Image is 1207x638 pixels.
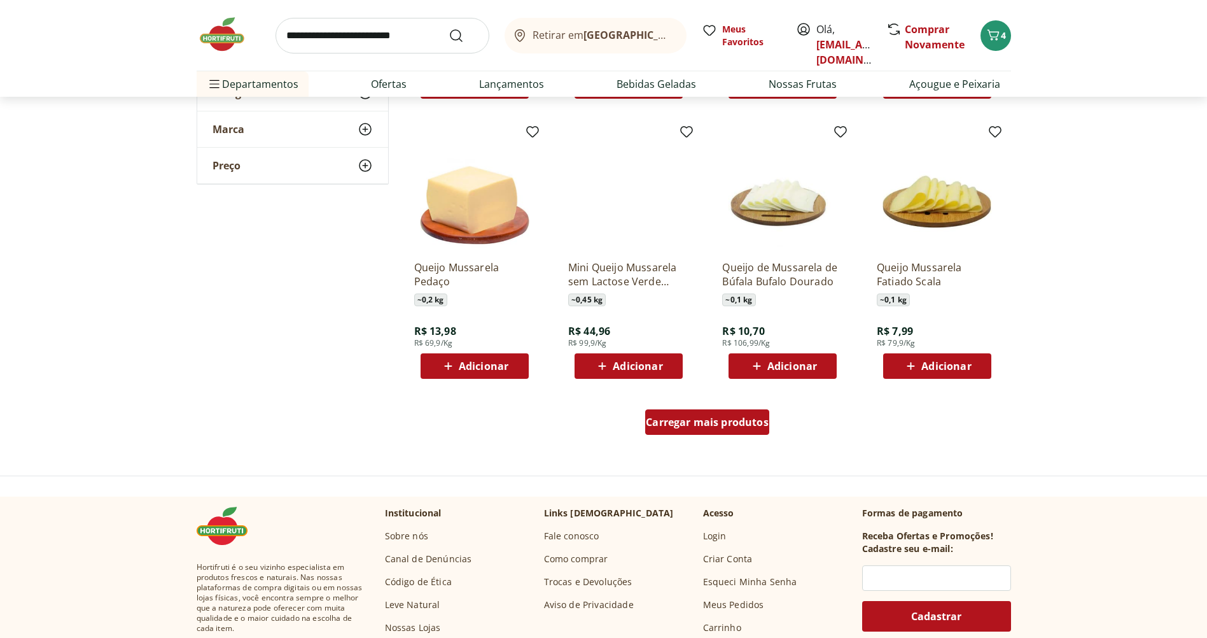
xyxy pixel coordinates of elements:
a: Criar Conta [703,553,753,565]
p: Links [DEMOGRAPHIC_DATA] [544,507,674,520]
span: ~ 0,45 kg [568,294,606,306]
a: Canal de Denúncias [385,553,472,565]
a: Queijo de Mussarela de Búfala Bufalo Dourado [722,260,843,288]
a: Lançamentos [479,76,544,92]
a: Queijo Mussarela Pedaço [414,260,535,288]
button: Marca [197,111,388,147]
a: Esqueci Minha Senha [703,576,797,588]
h3: Cadastre seu e-mail: [862,542,953,555]
button: Submit Search [449,28,479,43]
a: Sobre nós [385,530,428,542]
span: Carregar mais produtos [646,417,769,427]
span: R$ 79,9/Kg [877,338,916,348]
button: Carrinho [980,20,1011,51]
span: R$ 99,9/Kg [568,338,607,348]
span: Preço [213,159,241,172]
b: [GEOGRAPHIC_DATA]/[GEOGRAPHIC_DATA] [583,28,798,42]
a: Meus Pedidos [703,599,764,611]
span: Cadastrar [911,611,961,621]
span: ~ 0,2 kg [414,294,447,306]
span: Adicionar [767,361,817,371]
p: Formas de pagamento [862,507,1011,520]
span: R$ 106,99/Kg [722,338,770,348]
a: Meus Favoritos [702,23,781,48]
span: Adicionar [613,361,662,371]
a: Fale conosco [544,530,599,542]
a: Trocas e Devoluções [544,576,632,588]
span: R$ 7,99 [877,324,913,338]
a: Nossas Lojas [385,621,441,634]
span: Meus Favoritos [722,23,781,48]
button: Menu [207,69,222,99]
span: Hortifruti é o seu vizinho especialista em produtos frescos e naturais. Nas nossas plataformas de... [197,562,365,634]
p: Institucional [385,507,442,520]
input: search [276,18,489,53]
button: Adicionar [575,353,683,379]
h3: Receba Ofertas e Promoções! [862,530,993,542]
a: [EMAIL_ADDRESS][DOMAIN_NAME] [816,38,905,67]
span: Departamentos [207,69,298,99]
a: Carrinho [703,621,741,634]
a: Queijo Mussarela Fatiado Scala [877,260,998,288]
button: Cadastrar [862,601,1011,632]
a: Mini Queijo Mussarela sem Lactose Verde Campo Lacfree Unidade [568,260,689,288]
a: Bebidas Geladas [617,76,696,92]
a: Código de Ética [385,576,452,588]
button: Retirar em[GEOGRAPHIC_DATA]/[GEOGRAPHIC_DATA] [505,18,687,53]
img: Mini Queijo Mussarela sem Lactose Verde Campo Lacfree Unidade [568,129,689,250]
img: Queijo de Mussarela de Búfala Bufalo Dourado [722,129,843,250]
span: Adicionar [921,361,971,371]
span: R$ 69,9/Kg [414,338,453,348]
a: Ofertas [371,76,407,92]
p: Acesso [703,507,734,520]
a: Açougue e Peixaria [909,76,1000,92]
button: Preço [197,148,388,183]
a: Carregar mais produtos [645,409,769,440]
span: Adicionar [459,361,508,371]
a: Comprar Novamente [905,22,965,52]
span: ~ 0,1 kg [877,294,910,306]
a: Leve Natural [385,599,440,611]
a: Como comprar [544,553,608,565]
a: Aviso de Privacidade [544,599,634,611]
span: R$ 44,96 [568,324,610,338]
img: Queijo Mussarela Fatiado Scala [877,129,998,250]
a: Nossas Frutas [769,76,837,92]
span: R$ 13,98 [414,324,456,338]
img: Hortifruti [197,15,260,53]
button: Adicionar [729,353,837,379]
button: Adicionar [421,353,529,379]
a: Login [703,530,727,542]
span: Olá, [816,22,873,67]
img: Queijo Mussarela Pedaço [414,129,535,250]
span: ~ 0,1 kg [722,294,755,306]
span: Marca [213,123,244,136]
span: 4 [1001,29,1006,41]
img: Hortifruti [197,507,260,545]
button: Adicionar [883,353,991,379]
span: R$ 10,70 [722,324,764,338]
span: Retirar em [533,29,673,41]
